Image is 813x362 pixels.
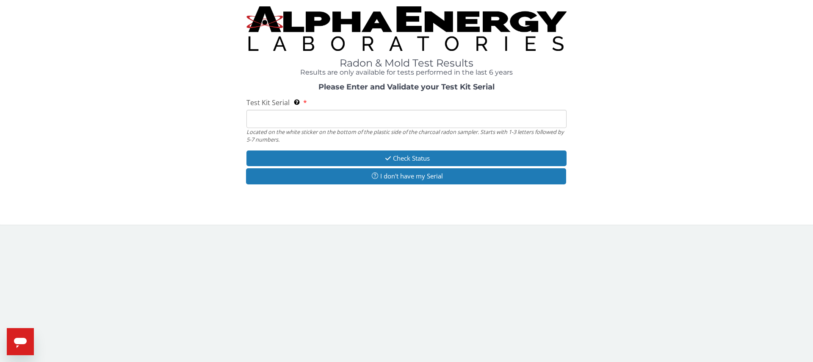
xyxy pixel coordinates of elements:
h1: Radon & Mold Test Results [246,58,567,69]
img: TightCrop.jpg [246,6,567,51]
span: Test Kit Serial [246,98,290,107]
strong: Please Enter and Validate your Test Kit Serial [318,82,495,92]
div: Located on the white sticker on the bottom of the plastic side of the charcoal radon sampler. Sta... [246,128,567,144]
h4: Results are only available for tests performed in the last 6 years [246,69,567,76]
iframe: Button to launch messaging window [7,328,34,355]
button: I don't have my Serial [246,168,566,184]
button: Check Status [246,150,567,166]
